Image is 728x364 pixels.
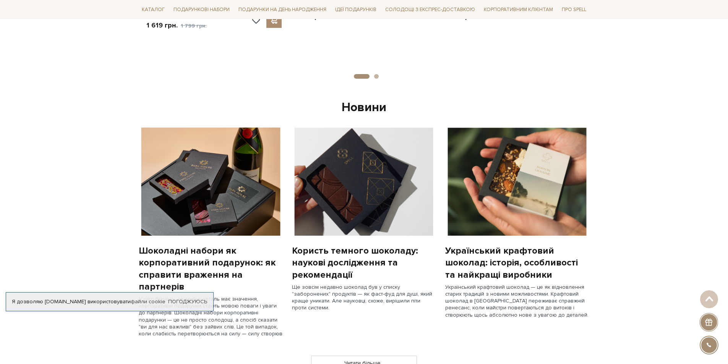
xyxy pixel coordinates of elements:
a: Про Spell [559,4,589,16]
div: Шоколадні набори як корпоративний подарунок: як справити враження на партнерів [139,245,283,293]
a: Подарункові набори [170,4,233,16]
div: Ще зовсім недавно шоколад був у списку "заборонених" продуктів — як фаст-фуд для душі, який краще... [292,284,436,312]
a: Подарунки на День народження [235,4,329,16]
div: Український крафтовий шоколад — це як відновлення старих традицій з новими можливостями. Крафтови... [445,284,589,319]
a: Солодощі з експрес-доставкою [382,3,478,16]
div: Я дозволяю [DOMAIN_NAME] використовувати [6,298,213,305]
div: У світі бізнесу, де кожна деталь має значення, корпоративні подарунки стають мовою поваги і уваги... [139,296,283,337]
a: Погоджуюсь [168,298,207,305]
a: Ідеї подарунків [332,4,379,16]
span: 1 799 грн. [181,23,207,29]
button: 1 of 2 [354,74,370,79]
a: Корпоративним клієнтам [481,4,556,16]
div: Український крафтовий шоколад: історія, особливості та найкращі виробники [445,245,589,281]
img: Український крафтовий шоколад: історія, особливості та найкращі виробники [445,128,589,236]
div: Новини [139,100,590,116]
button: 2 of 2 [374,74,379,79]
p: 1 619 грн. [146,21,207,30]
a: Каталог [139,4,168,16]
img: Шоколадні набори як корпоративний подарунок: як справити враження на партнерів [139,128,283,236]
a: файли cookie [131,298,165,305]
img: Користь темного шоколаду: наукові дослідження та рекомендації [292,128,436,236]
div: Користь темного шоколаду: наукові дослідження та рекомендації [292,245,436,281]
